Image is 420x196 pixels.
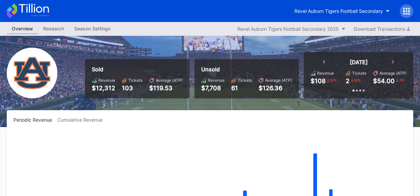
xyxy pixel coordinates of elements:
div: $54.00 [373,77,395,84]
div: 103 [122,84,142,92]
button: Revel Auburn Tigers Football Secondary [289,5,395,17]
div: $126.36 [259,84,292,92]
div: 3 % [398,77,404,83]
div: Research [38,24,69,33]
div: Revel Auburn Tigers Football Secondary 2025 [237,26,339,32]
div: Average (ATP) [379,71,406,76]
button: Revel Auburn Tigers Football Secondary 2025 [234,24,349,33]
div: Tickets [352,71,366,76]
div: 2 [346,77,349,84]
div: Season Settings [69,24,116,33]
div: [DATE] [350,59,368,66]
div: Revenue [208,78,225,83]
div: Revenue [317,71,334,76]
div: 82 % [353,77,361,83]
div: Average (ATP) [156,78,183,83]
a: Research [38,24,69,34]
div: Download Transactions [354,26,410,32]
img: Revel_Auburn_Tigers_Football_Secondary.png [7,48,57,98]
a: Season Settings [69,24,116,34]
div: $108 [311,77,325,84]
div: $119.53 [149,84,183,92]
div: Sold [92,66,183,73]
div: $7,708 [201,84,225,92]
button: Download Transactions [350,24,413,33]
div: 82 % [329,77,337,83]
div: Average (ATP) [265,78,292,83]
div: Revel Auburn Tigers Football Secondary [294,8,383,14]
div: Periodic Revenue [14,117,57,123]
a: Overview [7,24,38,34]
div: Unsold [201,66,292,73]
div: 61 [231,84,252,92]
div: Tickets [238,78,252,83]
div: $12,312 [92,84,115,92]
div: Revenue [98,78,115,83]
div: Tickets [128,78,142,83]
div: Cumulative Revenue [57,117,108,123]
